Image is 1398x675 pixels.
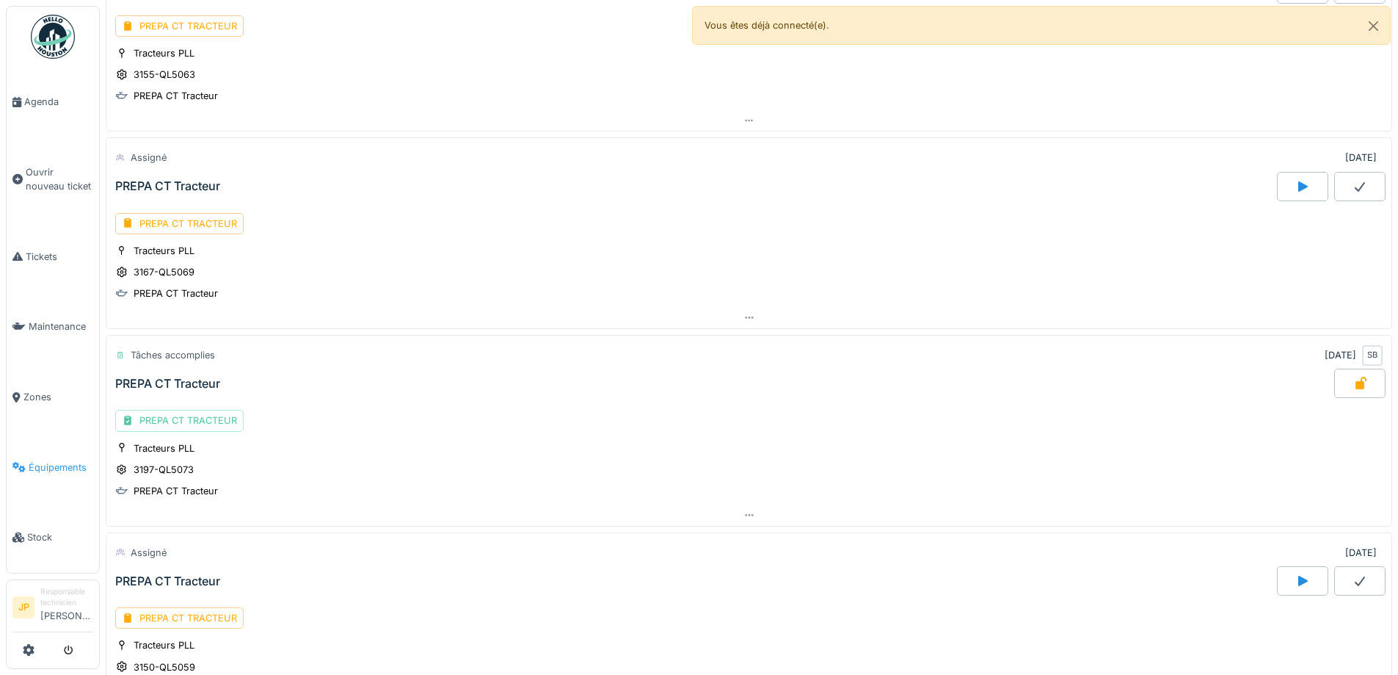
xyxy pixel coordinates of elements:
[31,15,75,59] img: Badge_color-CXgf-gQk.svg
[29,461,93,474] span: Équipements
[40,586,93,609] div: Responsable technicien
[134,265,194,279] div: 3167-QL5069
[1325,348,1356,362] div: [DATE]
[115,574,220,588] div: PREPA CT Tracteur
[134,638,194,652] div: Tracteurs PLL
[134,463,194,477] div: 3197-QL5073
[26,250,93,264] span: Tickets
[134,441,194,455] div: Tracteurs PLL
[24,95,93,109] span: Agenda
[115,179,220,193] div: PREPA CT Tracteur
[23,390,93,404] span: Zones
[12,586,93,632] a: JP Responsable technicien[PERSON_NAME]
[7,222,99,292] a: Tickets
[29,320,93,333] span: Maintenance
[7,362,99,433] a: Zones
[115,410,244,431] div: PREPA CT TRACTEUR
[7,67,99,137] a: Agenda
[115,377,220,391] div: PREPA CT Tracteur
[134,484,218,498] div: PREPA CT Tracteur
[7,433,99,503] a: Équipements
[134,46,194,60] div: Tracteurs PLL
[692,6,1391,45] div: Vous êtes déjà connecté(e).
[131,348,215,362] div: Tâches accomplies
[1362,345,1383,366] div: SB
[27,530,93,544] span: Stock
[26,165,93,193] span: Ouvrir nouveau ticket
[115,607,244,629] div: PREPA CT TRACTEUR
[134,660,195,674] div: 3150-QL5059
[12,596,34,618] li: JP
[1345,151,1377,165] div: [DATE]
[115,213,244,234] div: PREPA CT TRACTEUR
[131,546,167,560] div: Assigné
[1357,7,1390,46] button: Close
[131,151,167,165] div: Assigné
[134,68,195,82] div: 3155-QL5063
[40,586,93,629] li: [PERSON_NAME]
[134,244,194,258] div: Tracteurs PLL
[7,292,99,362] a: Maintenance
[134,89,218,103] div: PREPA CT Tracteur
[1345,546,1377,560] div: [DATE]
[134,286,218,300] div: PREPA CT Tracteur
[7,137,99,222] a: Ouvrir nouveau ticket
[7,502,99,573] a: Stock
[115,15,244,37] div: PREPA CT TRACTEUR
